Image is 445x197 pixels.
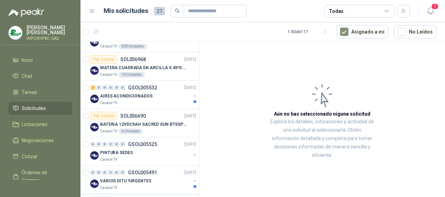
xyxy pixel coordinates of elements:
p: GSOL005532 [128,85,157,90]
div: 0 [90,170,96,175]
div: Por cotizar [90,112,118,120]
p: [DATE] [184,85,196,91]
a: 0 0 0 0 0 0 GSOL005491[DATE] Company LogoVARIOS DITU *URGENTESCaracol TV [90,168,198,191]
button: Asignado a mi [336,25,388,38]
div: 0 [108,170,113,175]
p: Caracol TV [100,100,117,106]
span: search [175,8,180,13]
p: GSOL005491 [128,170,157,175]
div: 1 - 50 de 117 [288,26,331,37]
span: Tareas [22,88,37,96]
div: 0 [120,85,125,90]
a: Chat [8,70,72,83]
a: 0 0 0 0 0 0 GSOL005525[DATE] Company LogoPINTURA SEDESCaracol TV [90,140,198,162]
img: Company Logo [90,123,99,131]
p: [PERSON_NAME] [PERSON_NAME] [27,25,72,35]
div: 0 [102,170,107,175]
div: 6 Unidades [119,129,143,134]
a: Cotizar [8,150,72,163]
p: Caracol TV [100,129,117,134]
a: Negociaciones [8,134,72,147]
span: Chat [22,72,32,80]
div: 0 [114,142,119,147]
p: [DATE] [184,56,196,63]
img: Company Logo [90,151,99,160]
p: SOL056690 [120,114,146,118]
img: Company Logo [90,180,99,188]
div: Todas [329,7,344,15]
div: 0 [102,85,107,90]
div: 0 [108,142,113,147]
div: 0 [96,142,101,147]
img: Company Logo [90,38,99,46]
a: Por cotizarSOL056968[DATE] Company LogoMATERA CUADRADA EN ARCILLA 0.45*0.45*0.40Caracol TV10 Unid... [80,52,199,81]
span: Negociaciones [22,137,54,144]
div: 0 [114,170,119,175]
button: No Leídos [394,25,437,38]
div: 500 Unidades [119,44,147,49]
div: 0 [114,85,119,90]
span: Cotizar [22,153,38,160]
h3: Aún no has seleccionado niguna solicitud [274,110,370,118]
span: Inicio [22,56,33,64]
div: 0 [96,85,101,90]
p: Explora los detalles, cotizaciones y actividad de una solicitud al seleccionarla. Obtén informaci... [269,118,375,160]
p: [DATE] [184,113,196,119]
span: Solicitudes [22,104,46,112]
div: 0 [102,142,107,147]
div: 10 Unidades [119,72,145,78]
p: PINTURA SEDES [100,149,133,156]
span: Órdenes de Compra [22,169,65,184]
a: Licitaciones [8,118,72,131]
a: Tareas [8,86,72,99]
div: 0 [90,142,96,147]
div: 0 [96,170,101,175]
p: Caracol TV [100,44,117,49]
img: Company Logo [90,66,99,75]
p: SOL056968 [120,57,146,62]
a: Por cotizarSOL056690[DATE] Company LogoBATERIA 12VDC9AH SACRED SUN BTSSP12-9HRCaracol TV6 Unidades [80,109,199,137]
span: 1 [431,3,439,10]
p: Caracol TV [100,72,117,78]
a: Órdenes de Compra [8,166,72,187]
button: 1 [424,5,437,17]
span: Licitaciones [22,121,48,128]
p: IMPORHPAC SAS [27,36,72,41]
p: MATERA CUADRADA EN ARCILLA 0.45*0.45*0.40 [100,65,187,71]
p: BATERIA 12VDC9AH SACRED SUN BTSSP12-9HR [100,121,187,128]
p: VARIOS DITU *URGENTES [100,178,151,184]
h1: Mis solicitudes [104,6,148,16]
div: 0 [120,170,125,175]
img: Company Logo [90,95,99,103]
a: 2 0 0 0 0 0 GSOL005532[DATE] Company LogoAIRES ACONDICIONADOSCaracol TV [90,83,198,106]
img: Logo peakr [8,8,44,17]
p: GSOL005525 [128,142,157,147]
a: Solicitudes [8,102,72,115]
div: 0 [108,85,113,90]
div: Por cotizar [90,55,118,64]
div: 2 [90,85,96,90]
p: Caracol TV [100,185,117,191]
p: [DATE] [184,169,196,176]
p: [DATE] [184,141,196,148]
img: Company Logo [9,26,22,39]
span: 27 [154,7,165,15]
p: Caracol TV [100,157,117,162]
div: 0 [120,142,125,147]
a: Inicio [8,53,72,67]
p: AIRES ACONDICIONADOS [100,93,153,100]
